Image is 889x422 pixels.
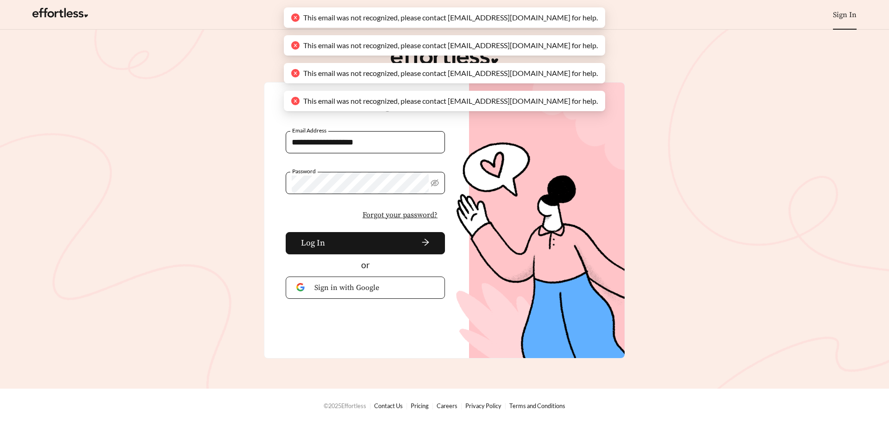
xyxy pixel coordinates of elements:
[303,13,598,22] span: This email was not recognized, please contact [EMAIL_ADDRESS][DOMAIN_NAME] for help.
[329,238,430,248] span: arrow-right
[291,69,300,77] span: close-circle
[301,237,325,249] span: Log In
[286,232,445,254] button: Log Inarrow-right
[411,402,429,409] a: Pricing
[363,209,438,220] span: Forgot your password?
[303,41,598,50] span: This email was not recognized, please contact [EMAIL_ADDRESS][DOMAIN_NAME] for help.
[465,402,501,409] a: Privacy Policy
[291,41,300,50] span: close-circle
[303,96,598,105] span: This email was not recognized, please contact [EMAIL_ADDRESS][DOMAIN_NAME] for help.
[291,13,300,22] span: close-circle
[314,282,434,293] span: Sign in with Google
[374,402,403,409] a: Contact Us
[286,94,445,112] h3: Welcome! Log In
[355,205,445,225] button: Forgot your password?
[303,69,598,77] span: This email was not recognized, please contact [EMAIL_ADDRESS][DOMAIN_NAME] for help.
[291,97,300,105] span: close-circle
[509,402,565,409] a: Terms and Conditions
[833,10,857,19] a: Sign In
[286,258,445,272] div: or
[431,179,439,187] span: eye-invisible
[437,402,457,409] a: Careers
[296,283,307,292] img: Google Authentication
[324,402,366,409] span: © 2025 Effortless
[286,277,445,299] button: Sign in with Google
